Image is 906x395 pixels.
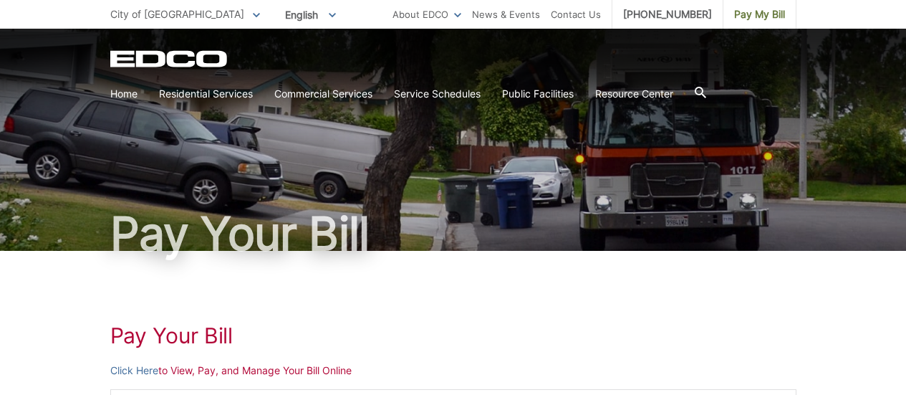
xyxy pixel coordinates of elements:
[551,6,601,22] a: Contact Us
[110,363,158,379] a: Click Here
[734,6,785,22] span: Pay My Bill
[159,86,253,102] a: Residential Services
[110,8,244,20] span: City of [GEOGRAPHIC_DATA]
[274,3,347,27] span: English
[110,211,796,257] h1: Pay Your Bill
[110,50,229,67] a: EDCD logo. Return to the homepage.
[110,323,796,348] h1: Pay Your Bill
[110,363,796,379] p: to View, Pay, and Manage Your Bill Online
[595,86,673,102] a: Resource Center
[472,6,540,22] a: News & Events
[110,86,138,102] a: Home
[502,86,574,102] a: Public Facilities
[394,86,481,102] a: Service Schedules
[274,86,372,102] a: Commercial Services
[392,6,461,22] a: About EDCO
